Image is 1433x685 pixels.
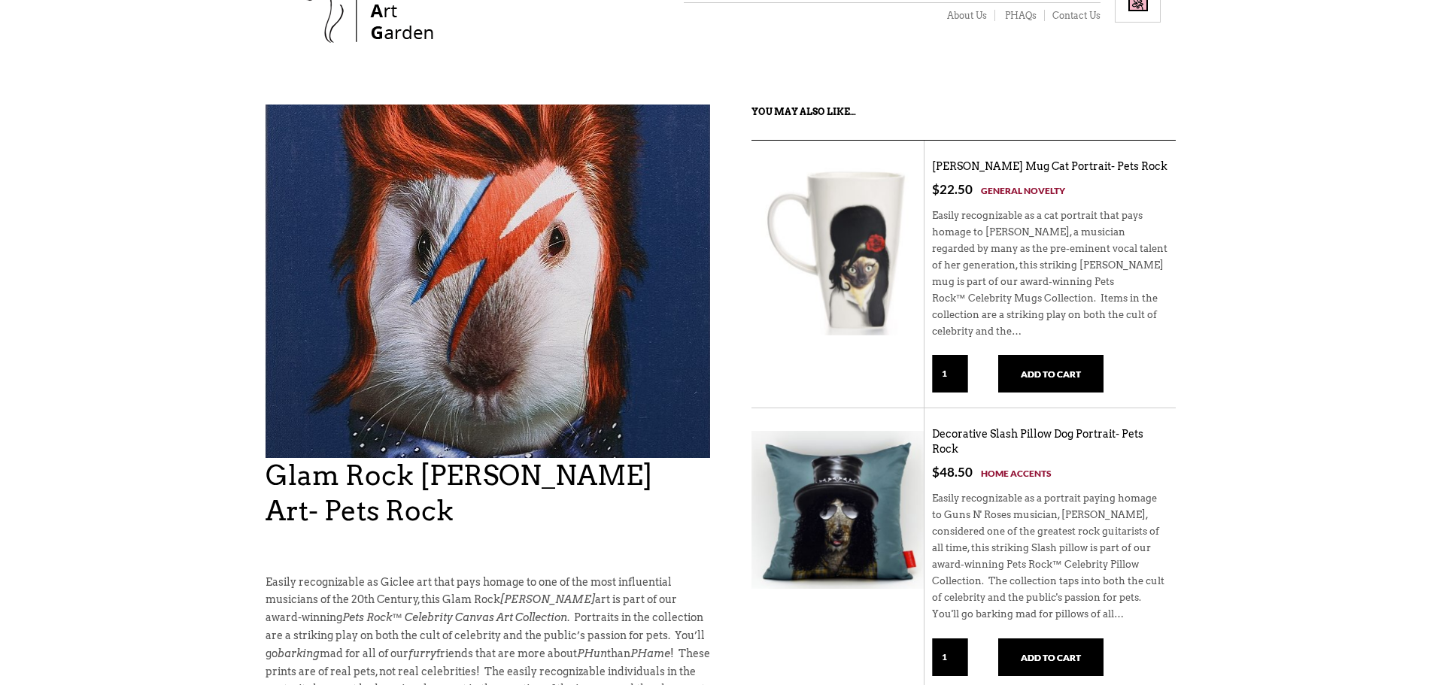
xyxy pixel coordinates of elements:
[932,638,968,676] input: Qty
[577,647,607,659] em: PHun
[932,428,1143,456] a: Decorative Slash Pillow Dog Portrait- Pets Rock
[932,464,940,480] span: $
[932,181,940,197] span: $
[981,465,1052,481] a: Home Accents
[937,10,995,22] a: About Us
[932,181,973,197] bdi: 22.50
[266,458,710,529] h1: Glam Rock [PERSON_NAME] Art- Pets Rock
[995,10,1045,22] a: PHAQs
[630,647,670,659] em: PHame
[981,183,1065,199] a: General Novelty
[998,355,1104,393] button: Add to cart
[932,355,968,393] input: Qty
[751,106,856,117] strong: You may also like…
[998,638,1104,676] button: Add to cart
[342,611,402,623] em: Pets Rock™
[932,464,973,480] bdi: 48.50
[278,647,320,659] em: barking
[932,160,1167,173] a: [PERSON_NAME] Mug Cat Portrait- Pets Rock
[500,593,595,605] em: [PERSON_NAME]
[405,611,567,623] em: Celebrity Canvas Art Collection
[1045,10,1101,22] a: Contact Us
[932,481,1168,638] div: Easily recognizable as a portrait paying homage to Guns N' Roses musician, [PERSON_NAME], conside...
[932,199,1168,356] div: Easily recognizable as a cat portrait that pays homage to [PERSON_NAME], a musician regarded by m...
[408,647,436,659] em: furry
